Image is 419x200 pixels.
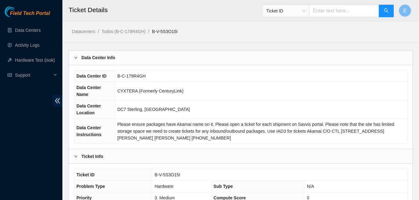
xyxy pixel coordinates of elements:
span: Support [15,69,52,81]
span: Data Center ID [76,74,106,79]
span: right [74,155,78,158]
span: Field Tech Portal [10,11,50,17]
span: search [384,8,389,14]
a: Data Centers [15,28,41,33]
span: Data Center Instructions [76,125,101,137]
span: Data Center Location [76,103,101,115]
span: Data Center Name [76,85,101,97]
a: Akamai TechnologiesField Tech Portal [5,11,50,19]
span: Ticket ID [266,6,305,16]
span: CYXTERA (Formerly CenturyLink) [117,88,183,93]
div: Data Center Info [69,50,412,65]
span: / [98,29,99,34]
button: search [379,5,394,17]
a: Activity Logs [15,43,40,48]
span: B-C-179R4GH [117,74,146,79]
a: B-V-5S3O15I [152,29,178,34]
span: right [74,56,78,60]
span: DC7 Sterling, [GEOGRAPHIC_DATA] [117,107,190,112]
span: B-V-5S3O15I [154,172,180,177]
span: double-left [53,95,62,107]
span: Please ensure packages have Akamai name on it. Please open a ticket for each shipment on Savvis p... [117,122,394,140]
div: Ticket Info [69,149,412,164]
a: Todos (B-C-179R4GH) [101,29,146,34]
span: Problem Type [76,184,105,189]
span: Ticket ID [76,172,95,177]
b: Ticket Info [81,153,103,160]
span: N/A [307,184,314,189]
span: E [403,7,407,15]
input: Enter text here... [309,5,379,17]
span: Sub Type [213,184,233,189]
a: Datacenters [72,29,95,34]
span: Hardware [154,184,173,189]
a: Hardware Test (isok) [15,58,55,63]
img: Akamai Technologies [5,6,32,17]
span: read [7,73,12,77]
b: Data Center Info [81,54,115,61]
span: / [148,29,149,34]
button: E [399,4,411,17]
